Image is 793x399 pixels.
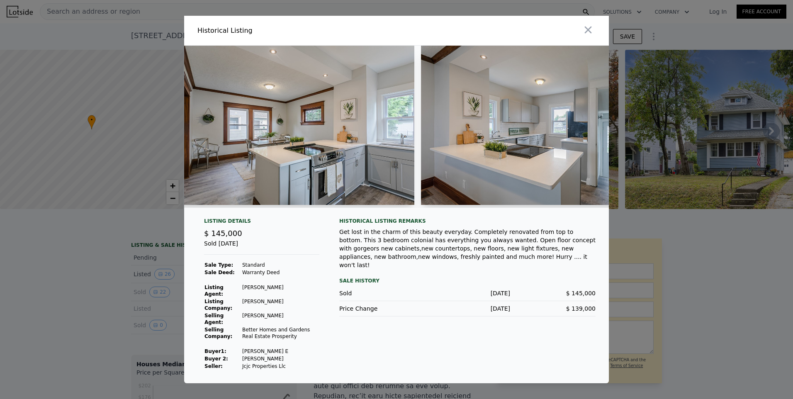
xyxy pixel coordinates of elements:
div: Historical Listing [197,26,393,36]
strong: Seller : [204,363,223,369]
div: Historical Listing remarks [339,218,596,224]
strong: Listing Agent: [204,285,224,297]
div: [DATE] [425,304,510,313]
div: Listing Details [204,218,319,228]
strong: Buyer 1 : [204,348,226,354]
td: Jcjc Properties Llc [242,363,319,370]
span: $ 145,000 [566,290,596,297]
div: Price Change [339,304,425,313]
div: Sold [DATE] [204,239,319,255]
td: [PERSON_NAME] [242,312,319,326]
img: Property Img [421,46,660,205]
strong: Selling Agent: [204,313,224,325]
td: [PERSON_NAME] [242,355,319,363]
div: Get lost in the charm of this beauty everyday. Completely renovated from top to bottom. This 3 be... [339,228,596,269]
td: Better Homes and Gardens Real Estate Prosperity [242,326,319,340]
td: Warranty Deed [242,269,319,276]
strong: Sale Deed: [204,270,235,275]
div: [DATE] [425,289,510,297]
span: $ 145,000 [204,229,242,238]
span: $ 139,000 [566,305,596,312]
strong: Selling Company: [204,327,232,339]
strong: Buyer 2: [204,356,228,362]
div: Sold [339,289,425,297]
td: Standard [242,261,319,269]
td: [PERSON_NAME] [242,298,319,312]
td: [PERSON_NAME] E [242,348,319,355]
strong: Sale Type: [204,262,233,268]
td: [PERSON_NAME] [242,284,319,298]
img: Property Img [175,46,414,205]
div: Sale History [339,276,596,286]
strong: Listing Company: [204,299,232,311]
